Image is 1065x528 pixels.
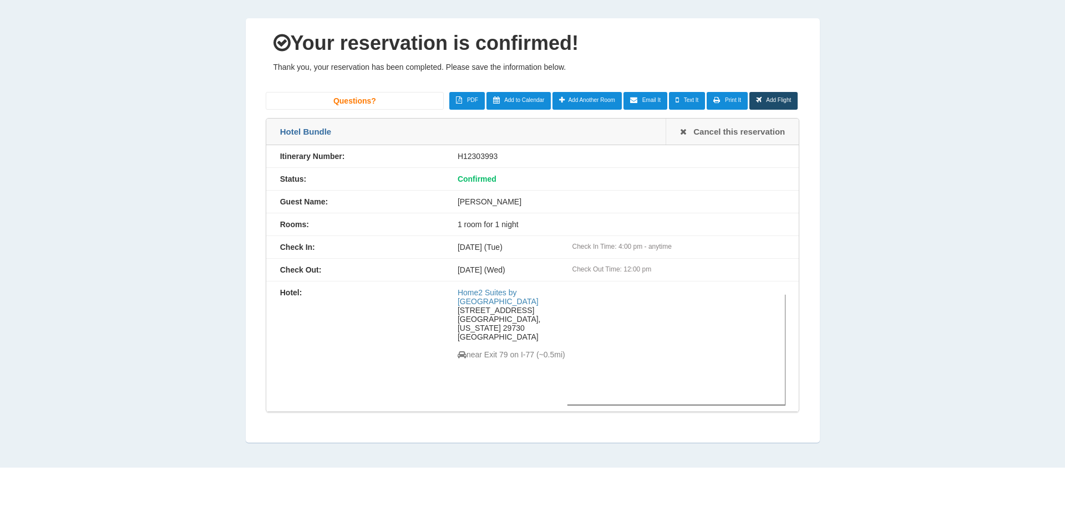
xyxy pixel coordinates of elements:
h1: Your reservation is confirmed! [273,32,792,54]
span: Email It [642,97,661,103]
a: Home2 Suites by [GEOGRAPHIC_DATA] [458,288,539,306]
div: [DATE] (Tue) [444,243,799,252]
div: Guest Name: [266,197,444,206]
a: Questions? [266,92,444,110]
a: Cancel this reservation [666,119,799,145]
span: Hotel Bundle [280,127,332,136]
div: Confirmed [444,175,799,183]
div: Status: [266,175,444,183]
div: Check In: [266,243,444,252]
div: Check Out Time: 12:00 pm [572,265,785,273]
span: Add Flight [766,97,791,103]
a: PDF [449,92,485,110]
div: Hotel: [266,288,444,297]
div: Itinerary Number: [266,152,444,161]
div: [PERSON_NAME] [444,197,799,206]
span: Add to Calendar [504,97,544,103]
a: Add to Calendar [486,92,551,110]
div: [STREET_ADDRESS] [GEOGRAPHIC_DATA], [US_STATE] 29730 [GEOGRAPHIC_DATA] [458,288,567,359]
div: Check Out: [266,265,444,274]
a: Text It [669,92,705,110]
span: PDF [467,97,478,103]
span: near Exit 79 on I-77 (~0.5mi) [458,350,565,359]
div: Rooms: [266,220,444,229]
a: Add Another Room [552,92,622,110]
span: Print It [725,97,741,103]
div: [DATE] (Wed) [444,265,799,274]
span: Questions? [333,96,376,105]
a: Email It [623,92,667,110]
div: Check In Time: 4:00 pm - anytime [572,243,785,250]
span: Add Another Room [568,97,615,103]
a: Print It [707,92,748,110]
div: 1 room for 1 night [444,220,799,229]
p: Thank you, your reservation has been completed. Please save the information below. [273,63,792,71]
div: H12303993 [444,152,799,161]
a: Add Flight [749,92,798,110]
span: Text It [684,97,699,103]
